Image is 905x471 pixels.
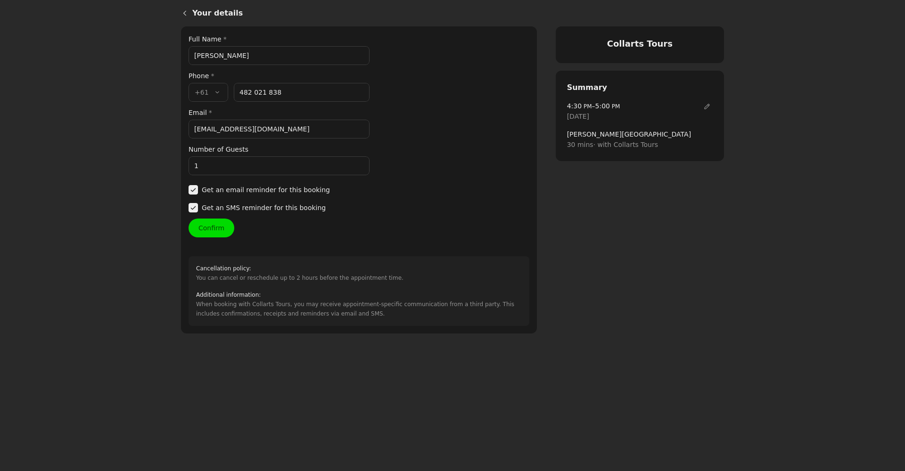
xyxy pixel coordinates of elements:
span: ​ [189,185,198,195]
h2: Summary [567,82,713,93]
span: Get an email reminder for this booking [202,185,330,195]
span: PM [582,103,592,110]
span: Get an SMS reminder for this booking [202,203,326,213]
span: [PERSON_NAME][GEOGRAPHIC_DATA] [567,129,713,139]
span: 4:30 [567,102,582,110]
div: You can cancel or reschedule up to 2 hours before the appointment time. [196,264,403,283]
span: 5:00 [595,102,610,110]
span: ​ [189,203,198,213]
h2: Cancellation policy : [196,264,403,273]
button: Edit date and time [701,101,713,112]
span: PM [610,103,620,110]
label: Email [189,107,370,118]
h2: Additional information : [196,290,522,300]
button: Confirm [189,219,234,237]
span: [DATE] [567,111,589,122]
span: – [567,101,620,111]
label: Number of Guests [189,144,370,154]
h4: Collarts Tours [567,38,713,50]
div: Phone [189,71,370,81]
span: 30 mins · with Collarts Tours [567,139,713,150]
a: Back [173,2,192,24]
button: +61 [189,83,228,102]
label: Full Name [189,34,370,44]
h1: Your details [192,8,724,19]
span: ​ [701,101,713,112]
div: When booking with Collarts Tours, you may receive appointment-specific communication from a third... [196,290,522,318]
